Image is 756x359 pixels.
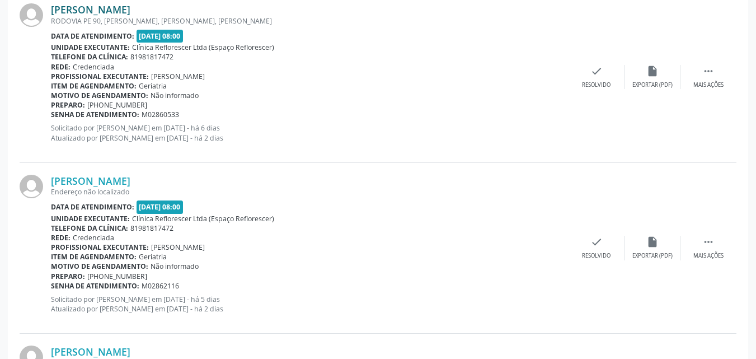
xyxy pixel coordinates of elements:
[132,43,274,52] span: Clínica Reflorescer Ltda (Espaço Reflorescer)
[73,233,114,243] span: Credenciada
[702,65,715,77] i: 
[51,72,149,81] b: Profissional executante:
[51,223,128,233] b: Telefone da clínica:
[51,123,569,142] p: Solicitado por [PERSON_NAME] em [DATE] - há 6 dias Atualizado por [PERSON_NAME] em [DATE] - há 2 ...
[51,31,134,41] b: Data de atendimento:
[590,236,603,248] i: check
[51,262,148,271] b: Motivo de agendamento:
[51,252,137,262] b: Item de agendamento:
[142,110,179,119] span: M02860533
[132,214,274,223] span: Clínica Reflorescer Ltda (Espaço Reflorescer)
[582,252,611,260] div: Resolvido
[137,30,184,43] span: [DATE] 08:00
[582,81,611,89] div: Resolvido
[151,91,199,100] span: Não informado
[51,281,139,291] b: Senha de atendimento:
[51,62,71,72] b: Rede:
[87,272,147,281] span: [PHONE_NUMBER]
[646,236,659,248] i: insert_drive_file
[693,81,724,89] div: Mais ações
[151,262,199,271] span: Não informado
[51,295,569,314] p: Solicitado por [PERSON_NAME] em [DATE] - há 5 dias Atualizado por [PERSON_NAME] em [DATE] - há 2 ...
[51,110,139,119] b: Senha de atendimento:
[151,243,205,252] span: [PERSON_NAME]
[51,202,134,212] b: Data de atendimento:
[51,243,149,252] b: Profissional executante:
[51,233,71,243] b: Rede:
[693,252,724,260] div: Mais ações
[137,201,184,213] span: [DATE] 08:00
[632,81,673,89] div: Exportar (PDF)
[590,65,603,77] i: check
[73,62,114,72] span: Credenciada
[151,72,205,81] span: [PERSON_NAME]
[139,81,167,91] span: Geriatria
[130,223,173,233] span: 81981817472
[51,91,148,100] b: Motivo de agendamento:
[51,272,85,281] b: Preparo:
[51,81,137,91] b: Item de agendamento:
[632,252,673,260] div: Exportar (PDF)
[51,100,85,110] b: Preparo:
[51,52,128,62] b: Telefone da clínica:
[87,100,147,110] span: [PHONE_NUMBER]
[142,281,179,291] span: M02862116
[130,52,173,62] span: 81981817472
[139,252,167,262] span: Geriatria
[646,65,659,77] i: insert_drive_file
[20,3,43,27] img: img
[51,346,130,358] a: [PERSON_NAME]
[51,175,130,187] a: [PERSON_NAME]
[20,175,43,198] img: img
[702,236,715,248] i: 
[51,16,569,26] div: RODOVIA PE 90, [PERSON_NAME], [PERSON_NAME], [PERSON_NAME]
[51,214,130,223] b: Unidade executante:
[51,187,569,197] div: Endereço não localizado
[51,3,130,16] a: [PERSON_NAME]
[51,43,130,52] b: Unidade executante:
